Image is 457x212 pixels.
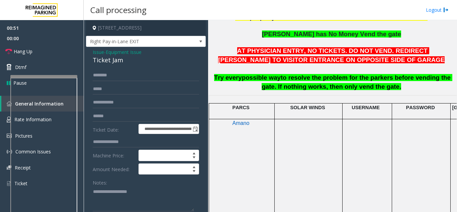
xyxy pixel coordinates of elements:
[1,96,84,112] a: General Information
[7,165,11,170] img: 'icon'
[290,105,325,110] span: SOLAR WINDS
[91,124,137,134] label: Ticket Date:
[242,74,281,81] span: possible way
[7,134,12,138] img: 'icon'
[91,163,137,175] label: Amount Needed:
[93,56,199,65] div: Ticket Jam
[218,47,445,63] span: AT PHYSICIAN ENTRY, NO TICKETS. DO NOT VEND. REDIRECT [PERSON_NAME] TO VISITOR ENTRANCE ON OPPOSI...
[91,150,137,161] label: Machine Price:
[426,6,449,13] a: Logout
[7,181,11,187] img: 'icon'
[262,30,401,38] span: [PERSON_NAME] has No Money Vend the gate
[189,155,199,161] span: Decrease value
[93,49,104,56] span: Issue
[443,6,449,13] img: logout
[86,36,182,47] span: Right Pay-in-Lane EXIT
[233,120,250,126] span: Amano
[189,150,199,155] span: Increase value
[86,20,206,36] h4: [STREET_ADDRESS]
[7,149,12,154] img: 'icon'
[191,124,199,134] span: Toggle popup
[189,164,199,169] span: Increase value
[7,101,12,106] img: 'icon'
[7,117,11,123] img: 'icon'
[235,14,428,21] span: This property is also referred to as DSMCUT or DSMC HOSPITAL
[189,169,199,174] span: Decrease value
[352,105,380,110] span: USERNAME
[14,48,32,55] span: Hang Up
[232,105,249,110] span: PARCS
[15,64,26,71] span: Dtmf
[406,105,435,110] span: PASSWORD
[104,49,142,55] span: -
[93,177,107,186] label: Notes:
[262,74,452,90] span: to resolve the problem for the parkers before vending the gate. If nothing works, then only vend ...
[106,49,142,56] span: Equipment Issue
[214,74,242,81] span: Try every
[87,2,150,18] h3: Call processing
